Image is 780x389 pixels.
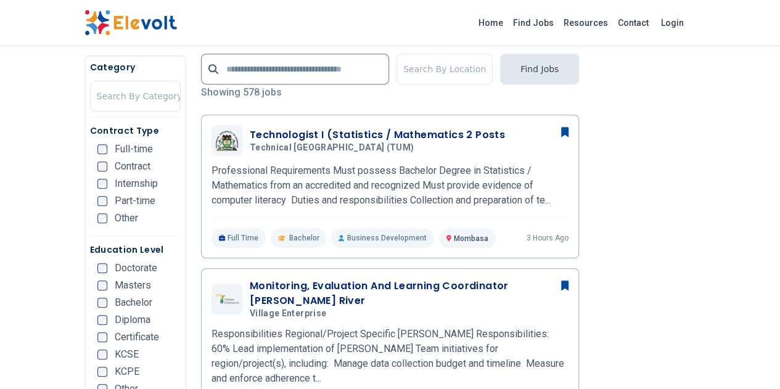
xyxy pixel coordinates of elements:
input: Bachelor [97,298,107,308]
h3: Technologist I (Statistics / Mathematics 2 Posts [250,128,505,142]
img: Elevolt [84,10,177,36]
a: Find Jobs [508,13,559,33]
span: KCSE [115,350,139,359]
span: KCPE [115,367,139,377]
input: Full-time [97,144,107,154]
input: Doctorate [97,263,107,273]
a: Login [654,10,691,35]
p: Showing 578 jobs [201,85,579,100]
input: Certificate [97,332,107,342]
span: Full-time [115,144,153,154]
input: Masters [97,280,107,290]
span: Masters [115,280,151,290]
span: Internship [115,179,158,189]
p: Business Development [331,228,433,248]
input: Diploma [97,315,107,325]
span: Certificate [115,332,159,342]
button: Find Jobs [500,54,579,84]
span: Diploma [115,315,150,325]
span: Mombasa [454,234,488,243]
a: Contact [613,13,654,33]
p: Professional Requirements Must possess Bachelor Degree in Statistics / Mathematics from an accred... [211,163,569,208]
a: Home [474,13,508,33]
span: Bachelor [289,233,319,243]
span: Other [115,213,138,223]
h5: Category [90,61,181,73]
p: Responsibilities Regional/Project Specific [PERSON_NAME] Responsibilities: 60% Lead implementatio... [211,327,569,386]
img: Technical University of Mombasa (TUM) [215,130,239,150]
h5: Education Level [90,244,181,256]
input: Internship [97,179,107,189]
img: Village Enterprise [215,293,239,305]
span: Part-time [115,196,155,206]
a: Technical University of Mombasa (TUM)Technologist I (Statistics / Mathematics 2 PostsTechnical [G... [211,125,569,248]
input: Other [97,213,107,223]
h3: Monitoring, Evaluation And Learning Coordinator [PERSON_NAME] River [250,279,569,308]
iframe: Chat Widget [718,330,780,389]
h5: Contract Type [90,125,181,137]
input: Part-time [97,196,107,206]
span: Bachelor [115,298,152,308]
span: Contract [115,162,150,171]
p: Full Time [211,228,266,248]
a: Resources [559,13,613,33]
input: KCPE [97,367,107,377]
input: KCSE [97,350,107,359]
p: 3 hours ago [527,233,569,243]
input: Contract [97,162,107,171]
span: Village Enterprise [250,308,326,319]
span: Doctorate [115,263,157,273]
span: Technical [GEOGRAPHIC_DATA] (TUM) [250,142,414,154]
